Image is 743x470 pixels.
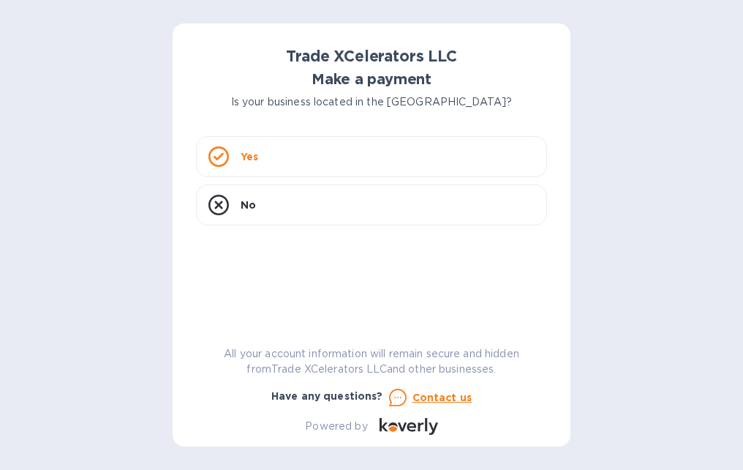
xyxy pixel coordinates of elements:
u: Contact us [412,392,472,403]
p: Powered by [305,419,367,434]
b: Trade XCelerators LLC [286,47,456,65]
p: All your account information will remain secure and hidden from Trade XCelerators LLC and other b... [196,346,547,377]
p: Is your business located in the [GEOGRAPHIC_DATA]? [196,94,547,110]
p: No [241,198,256,212]
b: Have any questions? [271,390,383,402]
h1: Make a payment [196,71,547,88]
p: Yes [241,149,258,164]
